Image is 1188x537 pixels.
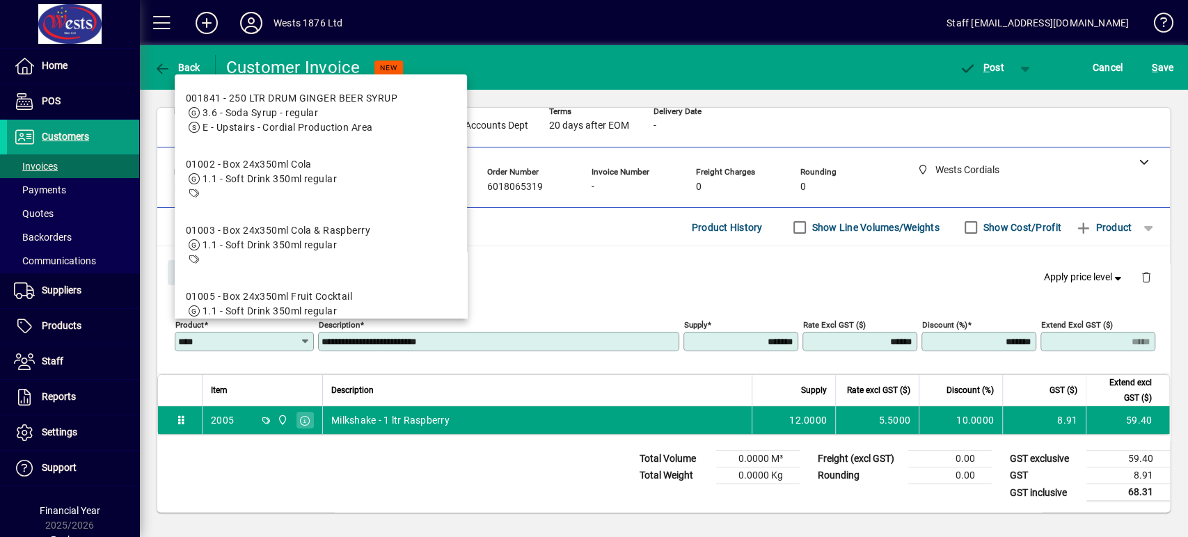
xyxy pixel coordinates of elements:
span: 0 [696,182,702,193]
div: Product [157,246,1170,297]
span: ave [1152,56,1173,79]
mat-label: Supply [684,320,707,330]
button: Apply price level [1038,265,1130,290]
button: Close [168,260,215,285]
span: 1.1 - Soft Drink 350ml regular [203,173,337,184]
td: 8.91 [1086,467,1170,484]
span: POS [42,95,61,106]
span: Close [173,262,209,284]
span: Milkshake - 1 ltr Raspberry [331,413,450,427]
mat-option: 01002 - Box 24x350ml Cola [175,146,467,212]
a: Invoices [7,154,139,178]
a: Home [7,49,139,83]
span: Settings [42,426,77,438]
td: 0.00 [908,451,992,467]
a: Communications [7,249,139,273]
span: 12.0000 [789,413,827,427]
span: Product History [692,216,763,239]
span: ost [959,62,1004,73]
span: Support [42,462,77,473]
button: Product [1068,215,1139,240]
a: Payments [7,178,139,202]
div: 5.5000 [844,413,910,427]
button: Profile [229,10,274,35]
span: Home [42,60,68,71]
a: Backorders [7,225,139,249]
span: Apply price level [1044,270,1125,284]
div: Wests 1876 Ltd [274,12,342,34]
a: Suppliers [7,273,139,308]
div: Customer Invoice [226,56,361,79]
span: S [1152,62,1157,73]
span: P [983,62,990,73]
td: 8.91 [1002,406,1086,434]
span: 1.1 - Soft Drink 350ml regular [203,305,337,316]
span: Supply [801,383,827,398]
span: Description [331,383,374,398]
span: NEW [380,63,397,72]
button: Delete [1130,260,1163,294]
div: 2005 [211,413,234,427]
span: GST ($) [1050,383,1077,398]
span: 1.1 - Soft Drink 350ml regular [203,239,337,250]
span: Customers [42,131,89,142]
a: Settings [7,415,139,450]
div: 01002 - Box 24x350ml Cola [186,157,337,172]
span: Discount (%) [947,383,994,398]
span: Product [1075,216,1132,239]
td: Freight (excl GST) [811,451,908,467]
span: Backorders [14,232,72,243]
span: 0 [800,182,806,193]
span: Staff [42,355,63,367]
div: 01003 - Box 24x350ml Cola & Raspberry [186,223,370,238]
span: Reports [42,391,76,402]
app-page-header-button: Back [139,55,216,80]
a: POS [7,84,139,119]
span: 3.6 - Soda Syrup - regular [203,107,318,118]
button: Save [1148,55,1177,80]
td: Total Weight [633,467,716,484]
a: Knowledge Base [1143,3,1171,48]
mat-label: Description [319,320,360,330]
span: Wests Cordials [274,412,290,428]
button: Cancel [1089,55,1127,80]
span: Extend excl GST ($) [1095,375,1152,406]
span: Payments [14,184,66,195]
span: Cancel [1093,56,1123,79]
button: Back [150,55,204,80]
span: 20 days after EOM [549,120,629,131]
span: Invoices [14,161,58,172]
mat-option: 01003 - Box 24x350ml Cola & Raspberry [175,212,467,278]
td: 0.00 [908,467,992,484]
button: Post [952,55,1011,80]
a: Staff [7,344,139,379]
span: 6018065319 [487,182,543,193]
td: Total Volume [633,451,716,467]
button: Product History [686,215,768,240]
td: GST exclusive [1003,451,1086,467]
td: 68.31 [1086,484,1170,502]
div: 01005 - Box 24x350ml Fruit Cocktail [186,289,352,304]
app-page-header-button: Delete [1130,271,1163,283]
button: Add [184,10,229,35]
a: Reports [7,380,139,415]
mat-option: 01005 - Box 24x350ml Fruit Cocktail [175,278,467,344]
span: Quotes [14,208,54,219]
div: Staff [EMAIL_ADDRESS][DOMAIN_NAME] [947,12,1129,34]
td: 0.0000 Kg [716,467,800,484]
div: 001841 - 250 LTR DRUM GINGER BEER SYRUP [186,91,397,106]
span: Products [42,320,81,331]
span: E - Upstairs - Cordial Production Area [203,122,373,133]
span: Rate excl GST ($) [847,383,910,398]
td: GST inclusive [1003,484,1086,502]
a: Quotes [7,202,139,225]
span: - [654,120,656,131]
span: Suppliers [42,284,81,296]
span: Item [211,383,228,398]
mat-label: Discount (%) [922,320,967,330]
span: - [592,182,594,193]
td: 59.40 [1086,406,1169,434]
td: GST [1003,467,1086,484]
td: 59.40 [1086,451,1170,467]
mat-label: Extend excl GST ($) [1041,320,1113,330]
